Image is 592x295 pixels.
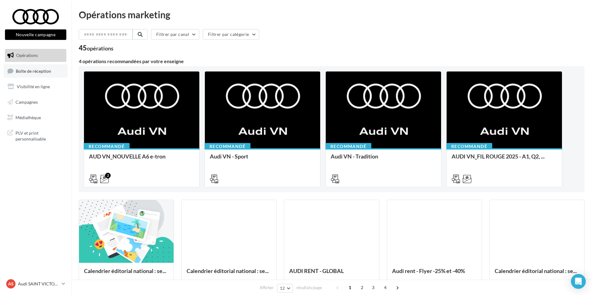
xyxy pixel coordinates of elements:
span: 2 [357,283,367,293]
span: Boîte de réception [16,68,51,73]
span: 3 [368,283,378,293]
span: Opérations [16,53,38,58]
a: Campagnes [4,96,68,109]
span: 12 [280,286,285,291]
span: Calendrier éditorial national : se... [495,267,577,274]
a: Médiathèque [4,111,68,124]
div: Recommandé [325,143,371,150]
span: 4 [380,283,390,293]
div: opérations [87,46,113,51]
span: Audi VN - Sport [210,153,248,160]
div: Open Intercom Messenger [571,274,586,289]
div: 2 [105,173,111,178]
span: Audi rent - Flyer -25% et -40% [392,267,465,274]
a: Boîte de réception [4,64,68,78]
div: 45 [79,45,113,51]
span: Calendrier éditorial national : se... [187,267,269,274]
a: Opérations [4,49,68,62]
span: AUD VN_NOUVELLE A6 e-tron [89,153,166,160]
button: Nouvelle campagne [5,29,66,40]
div: 4 opérations recommandées par votre enseigne [79,59,585,64]
button: 12 [277,284,293,293]
span: Afficher [260,285,274,291]
div: Recommandé [446,143,492,150]
span: PLV et print personnalisable [15,129,64,142]
span: Visibilité en ligne [17,84,50,89]
p: Audi SAINT VICTORET [18,281,59,287]
a: Visibilité en ligne [4,80,68,93]
div: Recommandé [84,143,130,150]
span: 1 [345,283,355,293]
span: Audi VN - Tradition [331,153,378,160]
span: AUDI RENT - GLOBAL [289,267,344,274]
button: Filtrer par canal [151,29,199,40]
span: AUDI VN_FIL ROUGE 2025 - A1, Q2, ... [452,153,545,160]
span: Médiathèque [15,115,41,120]
div: Opérations marketing [79,10,585,19]
span: Calendrier éditorial national : se... [84,267,166,274]
a: PLV et print personnalisable [4,126,68,145]
div: Recommandé [205,143,250,150]
span: résultats/page [296,285,322,291]
button: Filtrer par catégorie [203,29,259,40]
span: Campagnes [15,99,38,105]
a: AS Audi SAINT VICTORET [5,278,66,290]
span: AS [8,281,14,287]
